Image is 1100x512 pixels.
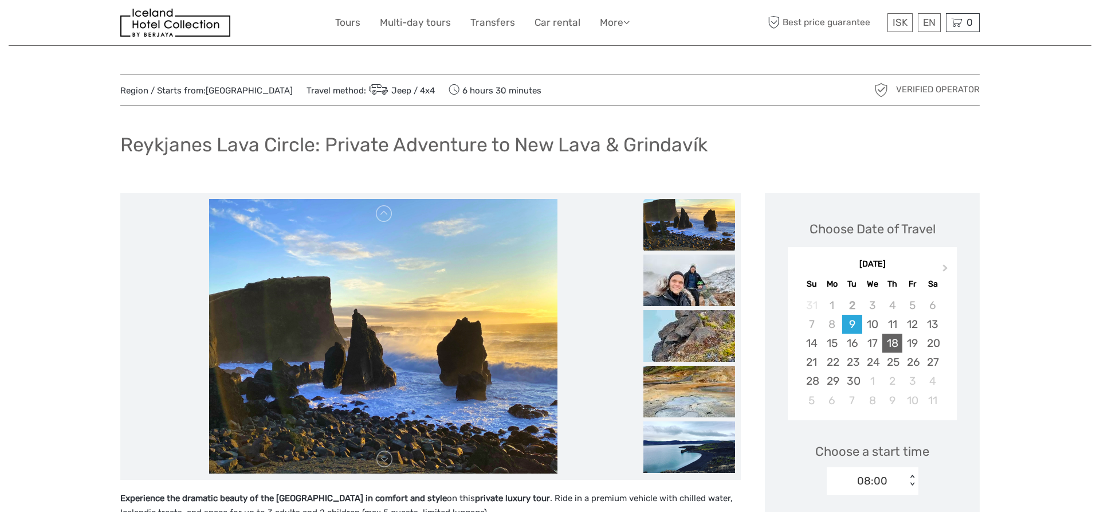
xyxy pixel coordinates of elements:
[449,82,541,98] span: 6 hours 30 minutes
[822,353,842,372] div: Choose Monday, September 22nd, 2025
[862,315,882,334] div: Choose Wednesday, September 10th, 2025
[882,353,902,372] div: Choose Thursday, September 25th, 2025
[765,13,885,32] span: Best price guarantee
[922,315,942,334] div: Choose Saturday, September 13th, 2025
[893,17,907,28] span: ISK
[120,85,293,97] span: Region / Starts from:
[922,334,942,353] div: Choose Saturday, September 20th, 2025
[535,14,580,31] a: Car rental
[16,20,129,29] p: We're away right now. Please check back later!
[842,353,862,372] div: Choose Tuesday, September 23rd, 2025
[822,334,842,353] div: Choose Monday, September 15th, 2025
[643,366,735,417] img: 48ff77ef9b294b3290fb11e7070303d5_slider_thumbnail.jpeg
[335,14,360,31] a: Tours
[842,296,862,315] div: Not available Tuesday, September 2nd, 2025
[902,372,922,390] div: Choose Friday, October 3rd, 2025
[902,315,922,334] div: Choose Friday, September 12th, 2025
[842,372,862,390] div: Choose Tuesday, September 30th, 2025
[802,391,822,410] div: Choose Sunday, October 5th, 2025
[862,353,882,372] div: Choose Wednesday, September 24th, 2025
[643,255,735,306] img: 50847a42c8aa405b8b139b853b6c0686_slider_thumbnail.jpeg
[802,372,822,390] div: Choose Sunday, September 28th, 2025
[862,276,882,292] div: We
[475,493,550,503] strong: private luxury tour
[206,85,293,96] a: [GEOGRAPHIC_DATA]
[922,276,942,292] div: Sa
[902,276,922,292] div: Fr
[882,296,902,315] div: Not available Thursday, September 4th, 2025
[902,296,922,315] div: Not available Friday, September 5th, 2025
[802,353,822,372] div: Choose Sunday, September 21st, 2025
[902,353,922,372] div: Choose Friday, September 26th, 2025
[922,296,942,315] div: Not available Saturday, September 6th, 2025
[922,372,942,390] div: Choose Saturday, October 4th, 2025
[882,391,902,410] div: Choose Thursday, October 9th, 2025
[937,261,956,280] button: Next Month
[842,276,862,292] div: Tu
[366,85,435,96] a: Jeep / 4x4
[643,310,735,362] img: 80c0891793294830839cc897c347cb0b_slider_thumbnail.jpeg
[120,133,708,157] h1: Reykjanes Lava Circle: Private Adventure to New Lava & Grindavík
[822,315,842,334] div: Not available Monday, September 8th, 2025
[822,296,842,315] div: Not available Monday, September 1st, 2025
[120,493,447,503] strong: Experience the dramatic beauty of the [GEOGRAPHIC_DATA] in comfort and style
[862,296,882,315] div: Not available Wednesday, September 3rd, 2025
[810,220,936,238] div: Choose Date of Travel
[822,372,842,390] div: Choose Monday, September 29th, 2025
[862,334,882,353] div: Choose Wednesday, September 17th, 2025
[788,259,957,271] div: [DATE]
[791,296,953,410] div: month 2025-09
[842,334,862,353] div: Choose Tuesday, September 16th, 2025
[132,18,146,32] button: Open LiveChat chat widget
[922,353,942,372] div: Choose Saturday, September 27th, 2025
[600,14,630,31] a: More
[822,276,842,292] div: Mo
[815,443,929,460] span: Choose a start time
[802,315,822,334] div: Not available Sunday, September 7th, 2025
[882,372,902,390] div: Choose Thursday, October 2nd, 2025
[907,475,917,487] div: < >
[643,421,735,473] img: 51ea1becd72d44a8a605c0b392767c9e_slider_thumbnail.png
[802,296,822,315] div: Not available Sunday, August 31st, 2025
[857,474,887,488] div: 08:00
[862,372,882,390] div: Choose Wednesday, October 1st, 2025
[918,13,941,32] div: EN
[902,334,922,353] div: Choose Friday, September 19th, 2025
[802,276,822,292] div: Su
[896,84,980,96] span: Verified Operator
[643,199,735,251] img: ff10a5df904a4cb78d287fae036e1800_slider_thumbnail.png
[470,14,515,31] a: Transfers
[822,391,842,410] div: Choose Monday, October 6th, 2025
[965,17,975,28] span: 0
[842,315,862,334] div: Choose Tuesday, September 9th, 2025
[209,199,557,474] img: ff10a5df904a4cb78d287fae036e1800_main_slider.png
[120,9,230,37] img: 481-8f989b07-3259-4bb0-90ed-3da368179bdc_logo_small.jpg
[802,334,822,353] div: Choose Sunday, September 14th, 2025
[902,391,922,410] div: Choose Friday, October 10th, 2025
[922,391,942,410] div: Choose Saturday, October 11th, 2025
[862,391,882,410] div: Choose Wednesday, October 8th, 2025
[842,391,862,410] div: Choose Tuesday, October 7th, 2025
[882,334,902,353] div: Choose Thursday, September 18th, 2025
[882,276,902,292] div: Th
[882,315,902,334] div: Choose Thursday, September 11th, 2025
[307,82,435,98] span: Travel method:
[380,14,451,31] a: Multi-day tours
[872,81,890,99] img: verified_operator_grey_128.png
